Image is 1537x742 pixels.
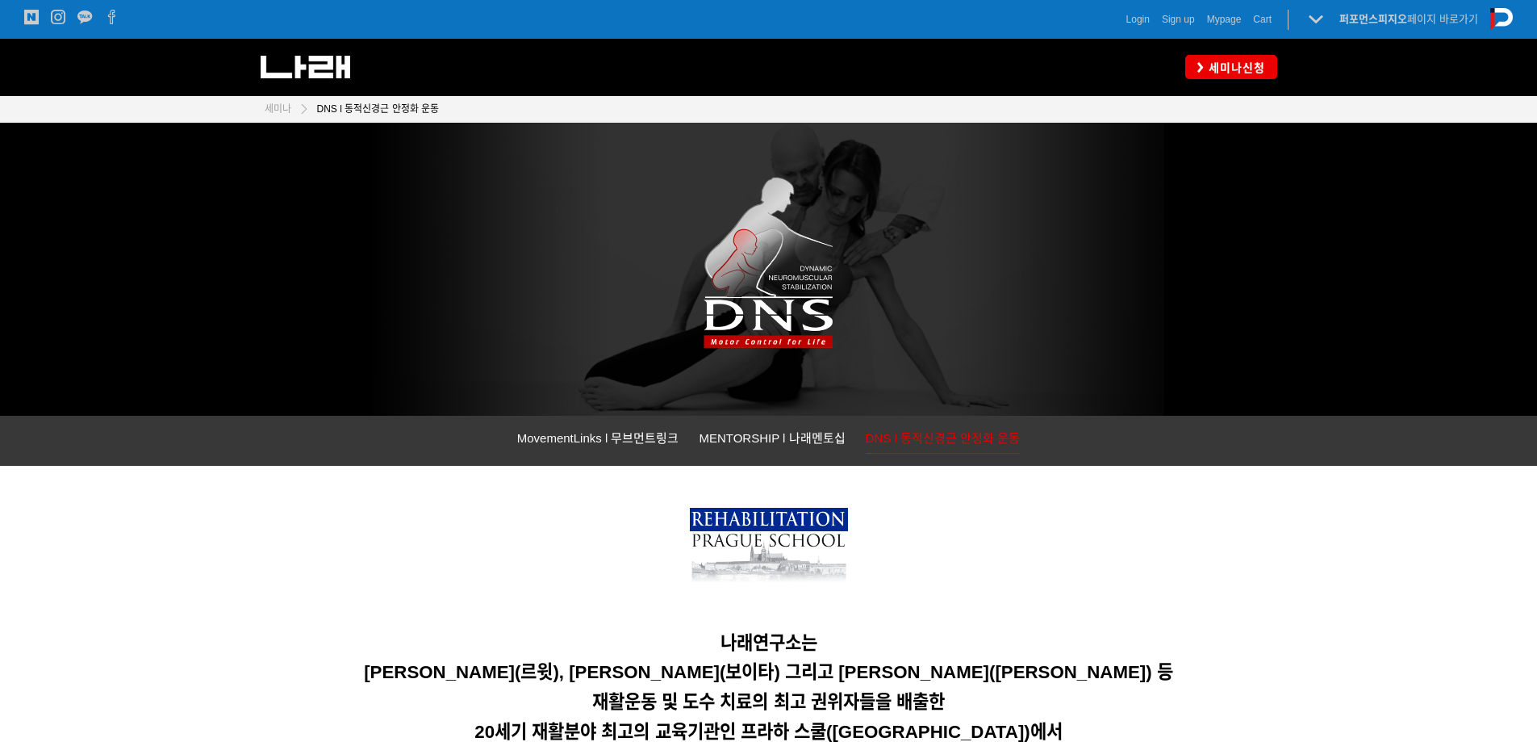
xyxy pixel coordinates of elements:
a: 세미나 [265,101,291,117]
a: Login [1126,11,1150,27]
span: 20세기 재활분야 최고의 교육기관인 프라하 스쿨([GEOGRAPHIC_DATA])에서 [474,722,1062,742]
span: DNS l 동적신경근 안정화 운동 [866,431,1021,445]
a: MENTORSHIP l 나래멘토십 [699,428,845,453]
a: DNS l 동적신경근 안정화 운동 [309,101,439,117]
a: Cart [1253,11,1272,27]
a: DNS l 동적신경근 안정화 운동 [866,428,1021,454]
span: DNS l 동적신경근 안정화 운동 [317,103,439,115]
span: 세미나신청 [1204,60,1265,76]
span: [PERSON_NAME](르윗), [PERSON_NAME](보이타) 그리고 [PERSON_NAME]([PERSON_NAME]) 등 [364,662,1173,682]
a: Mypage [1207,11,1242,27]
span: MovementLinks l 무브먼트링크 [517,431,679,445]
span: 재활운동 및 도수 치료의 최고 권위자들을 배출한 [592,692,945,712]
strong: 퍼포먼스피지오 [1339,13,1407,25]
span: 세미나 [265,103,291,115]
span: 나래연구소는 [720,633,817,653]
a: MovementLinks l 무브먼트링크 [517,428,679,453]
a: 퍼포먼스피지오페이지 바로가기 [1339,13,1478,25]
img: 7bd3899b73cc6.png [690,508,848,591]
a: 세미나신청 [1185,55,1277,78]
span: MENTORSHIP l 나래멘토십 [699,431,845,445]
a: Sign up [1162,11,1195,27]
